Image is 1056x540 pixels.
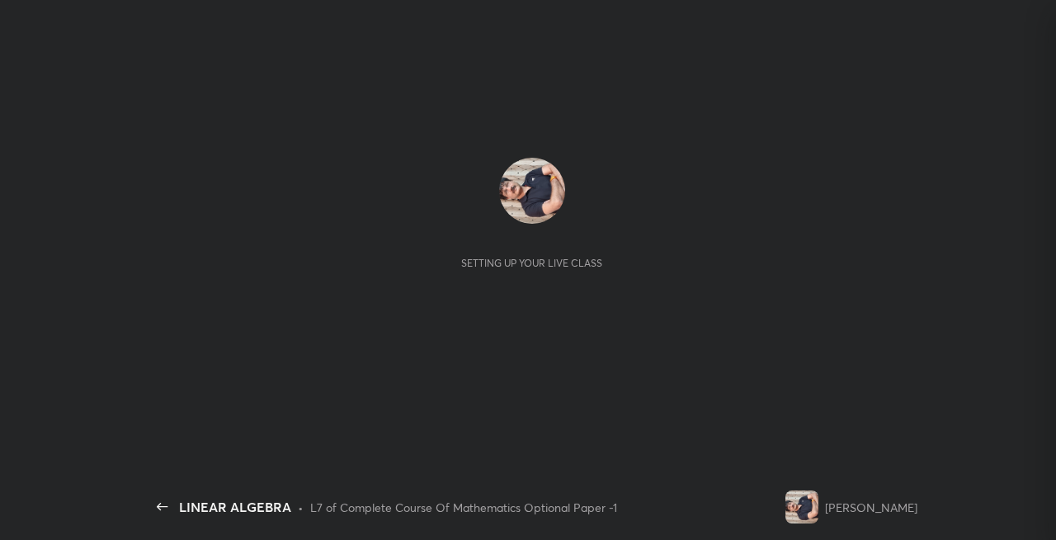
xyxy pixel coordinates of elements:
div: L7 of Complete Course Of Mathematics Optional Paper -1 [310,499,617,516]
img: 1400c990764a43aca6cb280cd9c2ba30.jpg [499,158,565,224]
div: • [298,499,304,516]
img: 1400c990764a43aca6cb280cd9c2ba30.jpg [785,490,818,523]
div: LINEAR ALGEBRA [179,497,291,517]
div: [PERSON_NAME] [825,499,917,516]
div: Setting up your live class [461,257,602,269]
